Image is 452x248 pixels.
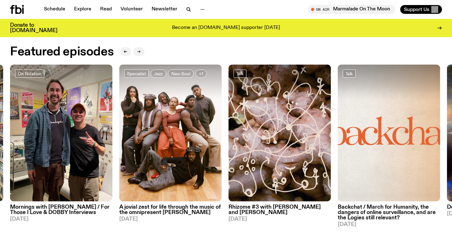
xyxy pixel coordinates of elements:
[15,70,44,78] a: On Rotation
[119,65,222,201] img: All seven members of Kokoroko either standing, sitting or spread out on the ground. They are hudd...
[124,70,149,78] a: Specialist
[10,201,112,222] a: Mornings with [PERSON_NAME] / For Those I Love & DOBBY Interviews[DATE]
[229,201,331,222] a: Rhizome #3 with [PERSON_NAME] and [PERSON_NAME][DATE]
[148,5,181,14] a: Newsletter
[10,217,112,222] span: [DATE]
[338,201,440,227] a: Backchat / March for Humanity, the dangers of online surveillance, and are the Logies still relev...
[40,5,69,14] a: Schedule
[172,25,280,31] p: Become an [DOMAIN_NAME] supporter [DATE]
[151,70,166,78] a: Jazz
[10,205,112,215] h3: Mornings with [PERSON_NAME] / For Those I Love & DOBBY Interviews
[308,5,395,14] button: On AirMarmalade On The Moon
[119,205,222,215] h3: A jovial zest for life through the music of the omnipresent [PERSON_NAME]
[229,217,331,222] span: [DATE]
[168,70,194,78] a: Neo-Soul
[117,5,147,14] a: Volunteer
[196,70,207,78] button: +1
[236,71,244,76] span: Talk
[10,65,112,201] img: DOBBY and Ben in the fbi.radio studio, standing in front of some tour posters
[119,217,222,222] span: [DATE]
[10,46,114,58] h2: Featured episodes
[171,71,190,76] span: Neo-Soul
[346,71,353,76] span: Talk
[127,71,146,76] span: Specialist
[234,70,246,78] a: Talk
[199,71,203,76] span: +1
[154,71,163,76] span: Jazz
[338,205,440,221] h3: Backchat / March for Humanity, the dangers of online surveillance, and are the Logies still relev...
[343,70,356,78] a: Talk
[400,5,442,14] button: Support Us
[404,7,429,12] span: Support Us
[229,65,331,201] img: A close up picture of a bunch of ginger roots. Yellow squiggles with arrows, hearts and dots are ...
[338,222,440,227] span: [DATE]
[10,23,57,33] h3: Donate to [DOMAIN_NAME]
[229,205,331,215] h3: Rhizome #3 with [PERSON_NAME] and [PERSON_NAME]
[119,201,222,222] a: A jovial zest for life through the music of the omnipresent [PERSON_NAME][DATE]
[96,5,116,14] a: Read
[18,71,41,76] span: On Rotation
[70,5,95,14] a: Explore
